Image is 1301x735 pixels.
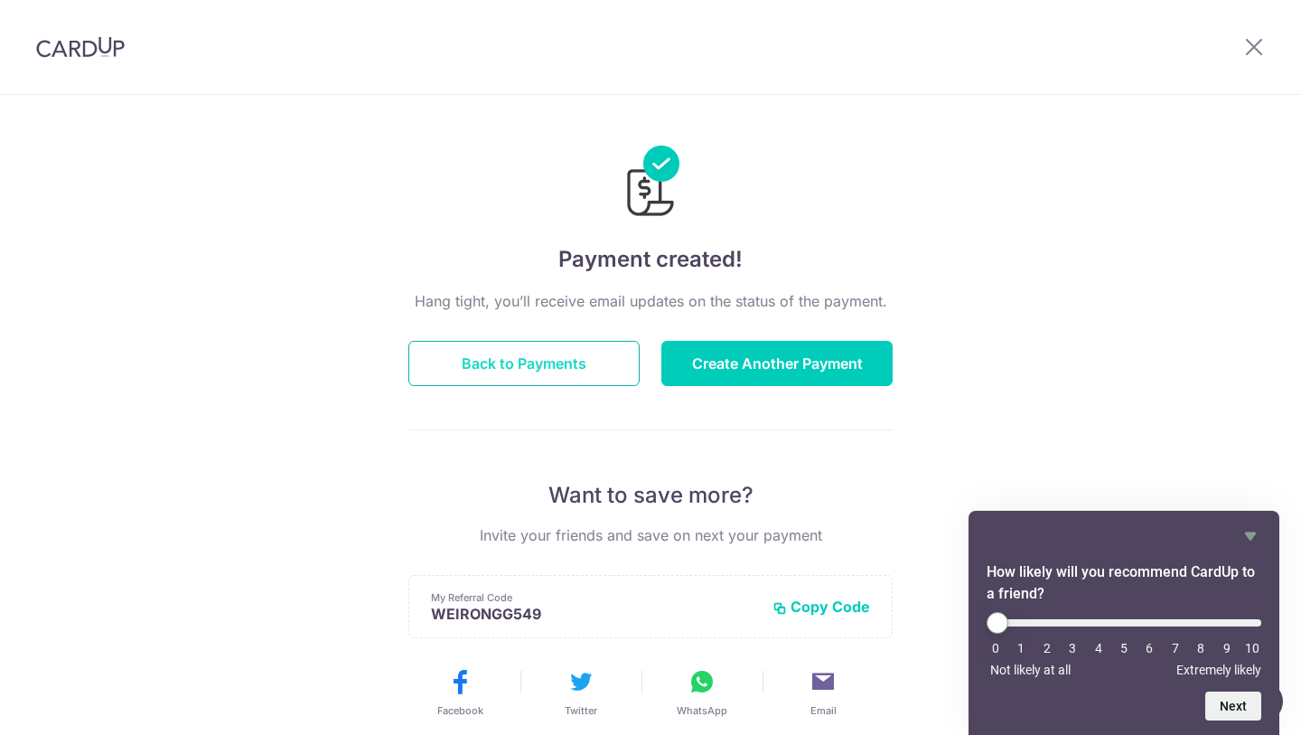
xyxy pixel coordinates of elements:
[661,341,893,386] button: Create Another Payment
[1038,641,1056,655] li: 2
[987,612,1261,677] div: How likely will you recommend CardUp to a friend? Select an option from 0 to 10, with 0 being Not...
[987,641,1005,655] li: 0
[407,667,513,718] button: Facebook
[528,667,634,718] button: Twitter
[1140,641,1158,655] li: 6
[677,703,727,718] span: WhatsApp
[408,341,640,386] button: Back to Payments
[987,561,1261,605] h2: How likely will you recommend CardUp to a friend? Select an option from 0 to 10, with 0 being Not...
[1166,641,1184,655] li: 7
[437,703,483,718] span: Facebook
[1090,641,1108,655] li: 4
[622,146,679,221] img: Payments
[431,590,758,605] p: My Referral Code
[987,525,1261,721] div: How likely will you recommend CardUp to a friend? Select an option from 0 to 10, with 0 being Not...
[408,243,893,276] h4: Payment created!
[772,598,870,616] button: Copy Code
[1115,641,1133,655] li: 5
[770,667,876,718] button: Email
[565,703,597,718] span: Twitter
[1012,641,1030,655] li: 1
[1063,641,1081,655] li: 3
[810,703,837,718] span: Email
[990,663,1071,677] span: Not likely at all
[408,481,893,510] p: Want to save more?
[408,290,893,312] p: Hang tight, you’ll receive email updates on the status of the payment.
[36,36,125,58] img: CardUp
[1240,525,1261,547] button: Hide survey
[408,524,893,546] p: Invite your friends and save on next your payment
[1192,641,1210,655] li: 8
[649,667,755,718] button: WhatsApp
[1205,692,1261,721] button: Next question
[431,605,758,623] p: WEIRONGG549
[1176,663,1261,677] span: Extremely likely
[42,13,79,29] span: Help
[1243,641,1261,655] li: 10
[1218,641,1236,655] li: 9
